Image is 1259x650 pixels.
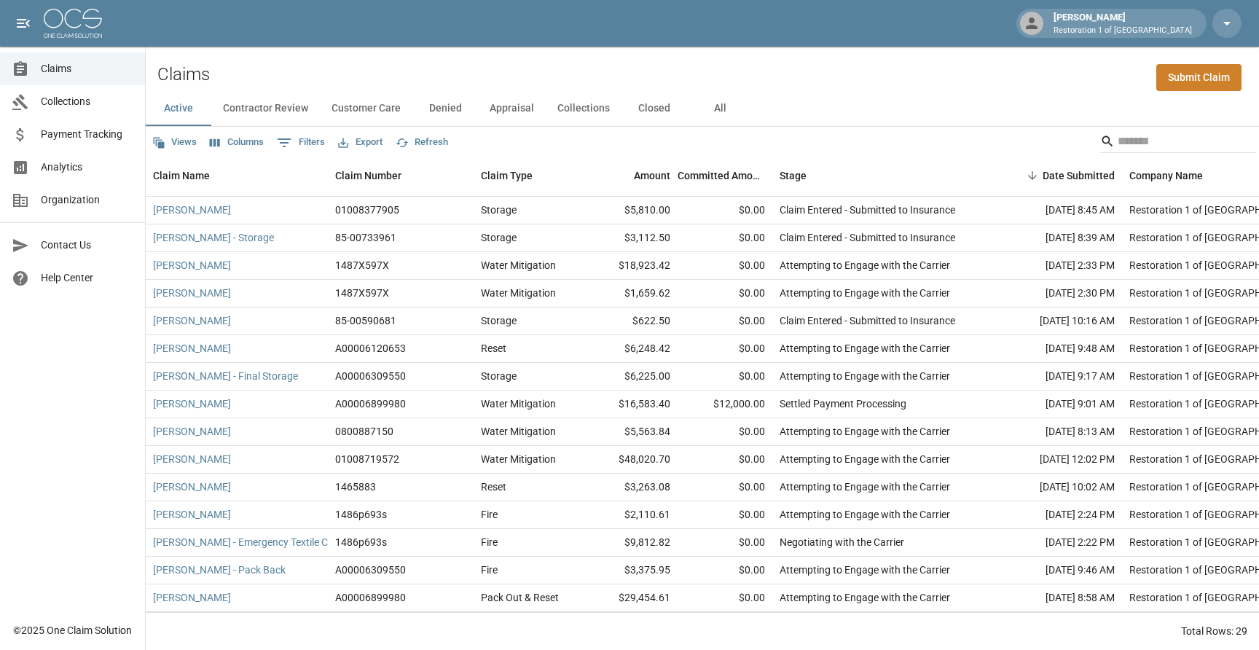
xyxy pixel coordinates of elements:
a: [PERSON_NAME] [153,590,231,605]
div: A00006309550 [335,563,406,577]
div: Amount [583,155,678,196]
div: Storage [481,203,517,217]
div: 1487X597X [335,286,389,300]
div: [DATE] 2:22 PM [991,529,1122,557]
div: Total Rows: 29 [1181,624,1247,638]
div: Stage [772,155,991,196]
div: [DATE] 9:48 AM [991,335,1122,363]
div: 85-00733961 [335,230,396,245]
div: Date Submitted [1043,155,1115,196]
div: Water Mitigation [481,424,556,439]
div: Storage [481,313,517,328]
div: Committed Amount [678,155,765,196]
div: Claim Number [335,155,401,196]
div: 1486p693s [335,535,387,549]
button: Show filters [273,131,329,154]
div: $0.00 [678,529,772,557]
a: [PERSON_NAME] [153,396,231,411]
div: Claim Entered - Submitted to Insurance [780,203,955,217]
div: $0.00 [678,252,772,280]
div: Water Mitigation [481,452,556,466]
div: [DATE] 2:33 PM [991,252,1122,280]
div: $0.00 [678,308,772,335]
div: Search [1100,130,1256,156]
div: $5,810.00 [583,197,678,224]
div: [PERSON_NAME] [1048,10,1198,36]
button: Contractor Review [211,91,320,126]
div: $0.00 [678,280,772,308]
button: Select columns [206,131,267,154]
div: 0800887150 [335,424,393,439]
a: [PERSON_NAME] [153,452,231,466]
a: [PERSON_NAME] [153,313,231,328]
div: Reset [481,341,506,356]
button: Views [149,131,200,154]
button: Collections [546,91,621,126]
button: Active [146,91,211,126]
div: [DATE] 10:16 AM [991,308,1122,335]
div: $6,225.00 [583,363,678,391]
a: [PERSON_NAME] - Emergency Textile Cleaning [153,535,361,549]
div: Claim Name [153,155,210,196]
button: Appraisal [478,91,546,126]
div: Claim Number [328,155,474,196]
button: All [687,91,753,126]
div: $0.00 [678,363,772,391]
div: A00006899980 [335,590,406,605]
img: ocs-logo-white-transparent.png [44,9,102,38]
div: 01008719572 [335,452,399,466]
div: Committed Amount [678,155,772,196]
div: dynamic tabs [146,91,1259,126]
div: Claim Entered - Submitted to Insurance [780,313,955,328]
span: Claims [41,61,133,77]
div: Water Mitigation [481,258,556,273]
div: Attempting to Engage with the Carrier [780,286,950,300]
div: $2,110.61 [583,501,678,529]
div: $0.00 [678,197,772,224]
div: Fire [481,535,498,549]
div: $5,563.84 [583,418,678,446]
a: [PERSON_NAME] [153,479,231,494]
span: Help Center [41,270,133,286]
div: Claim Entered - Submitted to Insurance [780,230,955,245]
div: [DATE] 12:02 PM [991,446,1122,474]
div: [DATE] 10:02 AM [991,474,1122,501]
div: Amount [634,155,670,196]
div: Attempting to Engage with the Carrier [780,369,950,383]
a: Submit Claim [1156,64,1242,91]
div: 1465883 [335,479,376,494]
a: [PERSON_NAME] - Pack Back [153,563,286,577]
div: Stage [780,155,807,196]
div: Attempting to Engage with the Carrier [780,563,950,577]
a: [PERSON_NAME] - Storage [153,230,274,245]
button: Refresh [392,131,452,154]
div: $3,375.95 [583,557,678,584]
div: 1486p693s [335,507,387,522]
div: © 2025 One Claim Solution [13,623,132,638]
div: Fire [481,507,498,522]
a: [PERSON_NAME] [153,258,231,273]
div: $3,112.50 [583,224,678,252]
a: [PERSON_NAME] [153,286,231,300]
div: [DATE] 9:17 AM [991,363,1122,391]
div: Attempting to Engage with the Carrier [780,590,950,605]
div: [DATE] 8:13 AM [991,418,1122,446]
div: $0.00 [678,584,772,612]
div: Attempting to Engage with the Carrier [780,424,950,439]
button: Sort [1022,165,1043,186]
a: [PERSON_NAME] [153,424,231,439]
a: [PERSON_NAME] [153,203,231,217]
div: $12,000.00 [678,391,772,418]
div: $48,020.70 [583,446,678,474]
div: $18,923.42 [583,252,678,280]
div: A00006309550 [335,369,406,383]
div: Storage [481,369,517,383]
div: Water Mitigation [481,396,556,411]
div: Attempting to Engage with the Carrier [780,452,950,466]
span: Payment Tracking [41,127,133,142]
div: Reset [481,479,506,494]
button: Export [334,131,386,154]
div: $0.00 [678,224,772,252]
div: $16,583.40 [583,391,678,418]
div: Date Submitted [991,155,1122,196]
